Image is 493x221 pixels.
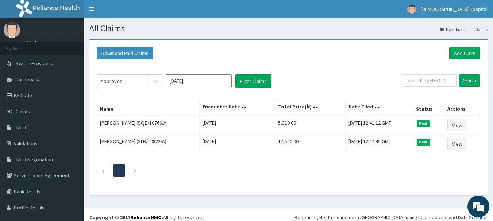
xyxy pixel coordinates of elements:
[449,47,480,59] a: Add Claim
[447,138,467,150] a: View
[16,60,53,67] span: Switch Providers
[16,124,29,131] span: Tariffs
[89,214,163,221] strong: Copyright © 2017 .
[199,116,275,135] td: [DATE]
[345,116,413,135] td: [DATE] 12:41:12 GMT
[345,99,413,116] th: Date Filed
[421,6,488,12] span: [DEMOGRAPHIC_DATA] Hospital
[16,76,39,83] span: Dashboard
[199,99,275,116] th: Encounter Date
[42,65,101,138] span: We're online!
[345,135,413,153] td: [DATE] 12:44:45 GMT
[235,74,271,88] button: Filter Claims
[38,41,123,50] div: Chat with us now
[14,36,30,55] img: d_794563401_company_1708531726252_794563401
[447,119,467,131] a: View
[89,24,488,33] h1: All Claims
[16,108,30,115] span: Claims
[275,116,345,135] td: 5,310.00
[97,99,200,116] th: Name
[4,145,139,171] textarea: Type your message and hit 'Enter'
[97,135,200,153] td: [PERSON_NAME] (SLB/10822/A)
[440,26,467,32] a: Dashboard
[407,5,416,14] img: User Image
[444,99,480,116] th: Actions
[467,26,488,32] li: Claims
[97,47,153,59] button: Download Paid Claims
[275,99,345,116] th: Total Price(₦)
[118,167,120,174] a: Page 1 is your current page
[101,167,105,174] a: Previous page
[4,22,20,38] img: User Image
[294,214,488,221] div: Redefining Heath Insurance in [GEOGRAPHIC_DATA] using Telemedicine and Data Science!
[417,120,430,127] span: Paid
[417,139,430,145] span: Paid
[166,74,232,87] input: Select Month and Year
[26,29,116,36] p: [DEMOGRAPHIC_DATA] Hospital
[403,74,457,87] input: Search by HMO ID
[97,116,200,135] td: [PERSON_NAME] (SQZ/10760/A)
[130,214,162,221] a: RelianceHMO
[459,74,480,87] input: Search
[26,40,43,45] a: Online
[16,156,53,163] span: Tariff Negotiation
[134,167,137,174] a: Next page
[120,4,137,21] div: Minimize live chat window
[275,135,345,153] td: 17,540.00
[101,78,123,85] div: Approved
[413,99,444,116] th: Status
[199,135,275,153] td: [DATE]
